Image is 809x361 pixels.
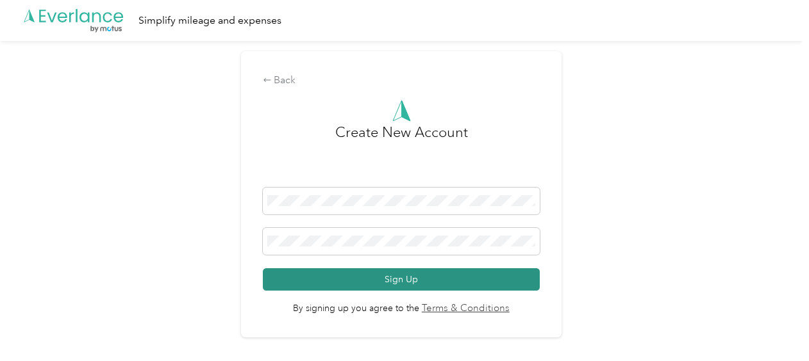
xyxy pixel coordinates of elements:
a: Terms & Conditions [419,301,510,316]
h3: Create New Account [335,122,468,188]
div: Simplify mileage and expenses [138,13,281,29]
div: Back [263,73,540,88]
button: Sign Up [263,268,540,291]
span: By signing up you agree to the [263,291,540,316]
